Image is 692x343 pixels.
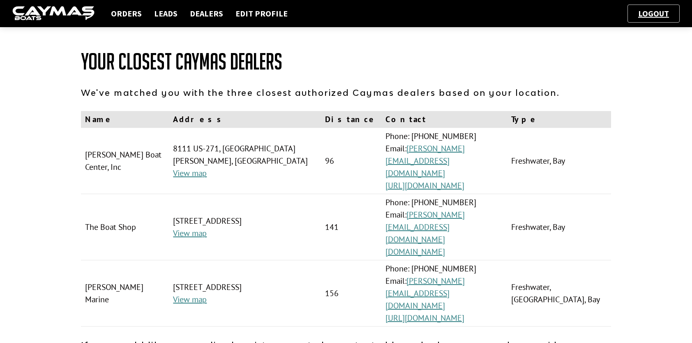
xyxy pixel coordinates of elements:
[321,194,381,260] td: 141
[381,128,507,194] td: Phone: [PHONE_NUMBER] Email:
[321,128,381,194] td: 96
[507,260,611,327] td: Freshwater, [GEOGRAPHIC_DATA], Bay
[169,111,321,128] th: Address
[381,194,507,260] td: Phone: [PHONE_NUMBER] Email:
[81,194,169,260] td: The Boat Shop
[385,180,464,191] a: [URL][DOMAIN_NAME]
[81,86,611,99] p: We've matched you with the three closest authorized Caymas dealers based on your location.
[81,49,611,74] h1: Your Closest Caymas Dealers
[150,8,182,19] a: Leads
[321,260,381,327] td: 156
[169,194,321,260] td: [STREET_ADDRESS]
[169,260,321,327] td: [STREET_ADDRESS]
[231,8,292,19] a: Edit Profile
[385,313,464,323] a: [URL][DOMAIN_NAME]
[507,128,611,194] td: Freshwater, Bay
[173,294,207,305] a: View map
[507,111,611,128] th: Type
[385,143,465,178] a: [PERSON_NAME][EMAIL_ADDRESS][DOMAIN_NAME]
[385,246,445,257] a: [DOMAIN_NAME]
[381,260,507,327] td: Phone: [PHONE_NUMBER] Email:
[321,111,381,128] th: Distance
[12,6,95,21] img: caymas-dealer-connect-2ed40d3bc7270c1d8d7ffb4b79bf05adc795679939227970def78ec6f6c03838.gif
[81,128,169,194] td: [PERSON_NAME] Boat Center, Inc
[634,8,673,19] a: Logout
[81,111,169,128] th: Name
[81,260,169,327] td: [PERSON_NAME] Marine
[173,228,207,239] a: View map
[107,8,146,19] a: Orders
[381,111,507,128] th: Contact
[169,128,321,194] td: 8111 US-271, [GEOGRAPHIC_DATA][PERSON_NAME], [GEOGRAPHIC_DATA]
[507,194,611,260] td: Freshwater, Bay
[173,168,207,178] a: View map
[385,276,465,311] a: [PERSON_NAME][EMAIL_ADDRESS][DOMAIN_NAME]
[385,209,465,245] a: [PERSON_NAME][EMAIL_ADDRESS][DOMAIN_NAME]
[186,8,227,19] a: Dealers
